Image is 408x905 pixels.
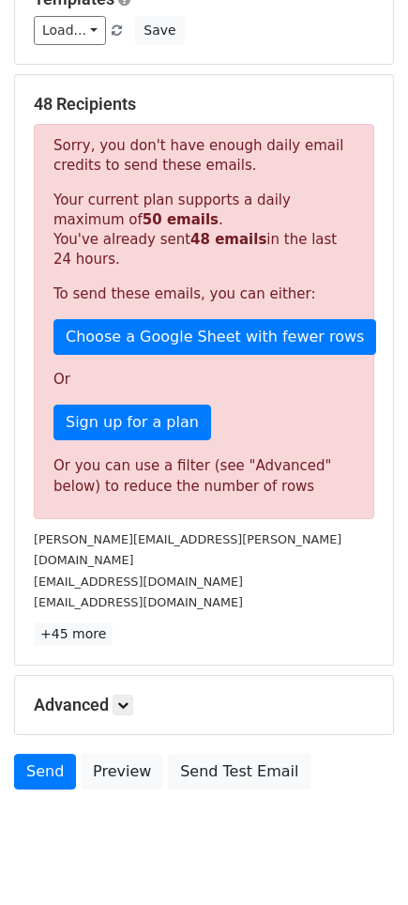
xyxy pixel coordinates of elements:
[168,754,310,790] a: Send Test Email
[53,319,376,355] a: Choose a Google Sheet with fewer rows
[34,622,113,646] a: +45 more
[81,754,163,790] a: Preview
[53,455,355,498] div: Or you can use a filter (see "Advanced" below) to reduce the number of rows
[314,815,408,905] iframe: Chat Widget
[14,754,76,790] a: Send
[53,405,211,440] a: Sign up for a plan
[34,575,243,589] small: [EMAIL_ADDRESS][DOMAIN_NAME]
[135,16,184,45] button: Save
[34,16,106,45] a: Load...
[53,370,355,390] p: Or
[53,191,355,269] p: Your current plan supports a daily maximum of . You've already sent in the last 24 hours.
[143,211,219,228] strong: 50 emails
[34,532,341,568] small: [PERSON_NAME][EMAIL_ADDRESS][PERSON_NAME][DOMAIN_NAME]
[190,231,266,248] strong: 48 emails
[53,284,355,304] p: To send these emails, you can either:
[34,695,374,715] h5: Advanced
[34,595,243,609] small: [EMAIL_ADDRESS][DOMAIN_NAME]
[34,94,374,115] h5: 48 Recipients
[53,136,355,176] p: Sorry, you don't have enough daily email credits to send these emails.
